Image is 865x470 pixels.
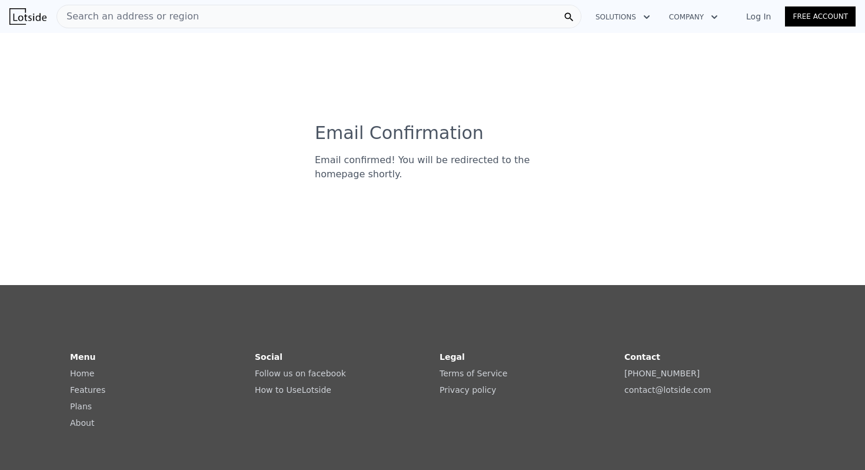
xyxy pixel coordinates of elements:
a: Features [70,385,105,395]
div: Email confirmed! You will be redirected to the homepage shortly. [315,153,550,181]
a: [PHONE_NUMBER] [624,369,700,378]
a: Home [70,369,94,378]
span: Search an address or region [57,9,199,24]
a: How to UseLotside [255,385,331,395]
strong: Contact [624,352,660,362]
a: Log In [732,11,785,22]
button: Solutions [586,6,660,28]
strong: Menu [70,352,95,362]
a: Terms of Service [440,369,507,378]
a: About [70,418,94,428]
img: Lotside [9,8,46,25]
strong: Social [255,352,282,362]
a: contact@lotside.com [624,385,711,395]
h3: Email Confirmation [315,123,550,144]
button: Company [660,6,727,28]
a: Follow us on facebook [255,369,346,378]
a: Plans [70,402,92,411]
strong: Legal [440,352,465,362]
a: Privacy policy [440,385,496,395]
a: Free Account [785,6,856,27]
